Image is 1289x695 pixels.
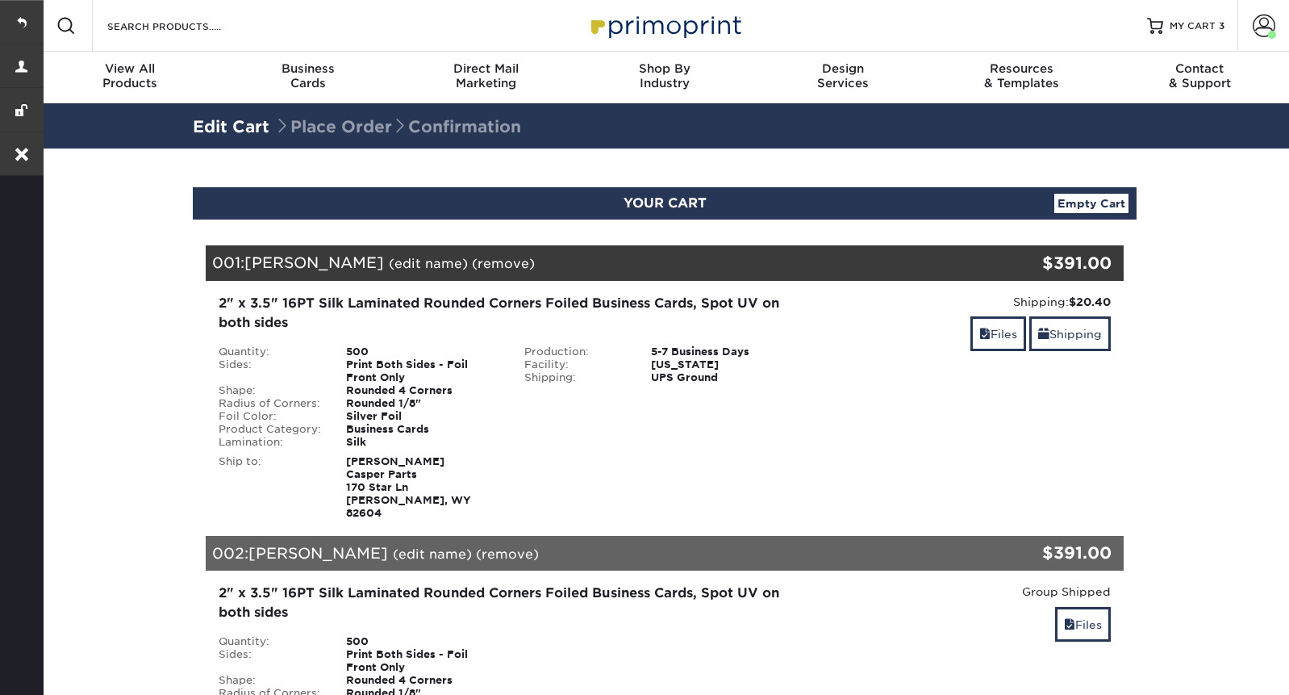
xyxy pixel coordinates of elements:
div: Products [40,61,219,90]
div: Group Shipped [829,584,1111,600]
span: shipping [1038,328,1049,341]
span: Direct Mail [397,61,575,76]
a: Contact& Support [1111,52,1289,103]
a: Resources& Templates [932,52,1111,103]
span: Business [219,61,397,76]
a: Files [1055,607,1111,642]
div: Shape: [206,384,334,397]
div: Marketing [397,61,575,90]
span: YOUR CART [624,195,707,211]
a: Shipping [1029,316,1111,351]
div: Print Both Sides - Foil Front Only [334,358,512,384]
a: Shop ByIndustry [575,52,753,103]
div: 2" x 3.5" 16PT Silk Laminated Rounded Corners Foiled Business Cards, Spot UV on both sides [219,584,805,622]
input: SEARCH PRODUCTS..... [106,16,263,36]
span: 3 [1219,20,1224,31]
div: Shape: [206,674,334,687]
div: [US_STATE] [639,358,817,371]
span: Place Order Confirmation [274,117,521,136]
strong: $20.40 [1069,295,1111,308]
div: & Templates [932,61,1111,90]
a: (remove) [472,256,535,271]
div: Silver Foil [334,410,512,423]
div: $391.00 [970,541,1112,565]
div: UPS Ground [639,371,817,384]
div: Shipping: [829,294,1111,310]
a: (edit name) [389,256,468,271]
span: files [1064,618,1075,631]
a: Files [970,316,1026,351]
span: files [979,328,991,341]
a: Empty Cart [1054,194,1128,213]
a: (edit name) [393,546,472,562]
div: 500 [334,345,512,358]
a: View AllProducts [40,52,219,103]
a: Direct MailMarketing [397,52,575,103]
div: Silk [334,436,512,449]
div: Ship to: [206,455,334,520]
div: Sides: [206,358,334,384]
div: Rounded 4 Corners [334,674,512,687]
div: Product Category: [206,423,334,436]
span: Resources [932,61,1111,76]
span: MY CART [1170,19,1216,33]
span: [PERSON_NAME] [244,253,384,271]
div: Quantity: [206,635,334,648]
div: Foil Color: [206,410,334,423]
a: DesignServices [754,52,932,103]
div: Rounded 1/8" [334,397,512,410]
div: Quantity: [206,345,334,358]
div: 2" x 3.5" 16PT Silk Laminated Rounded Corners Foiled Business Cards, Spot UV on both sides [219,294,805,333]
div: 001: [206,245,970,281]
span: Contact [1111,61,1289,76]
div: Facility: [512,358,640,371]
div: Industry [575,61,753,90]
div: Print Both Sides - Foil Front Only [334,648,512,674]
span: [PERSON_NAME] [248,544,388,562]
a: (remove) [476,546,539,562]
div: Cards [219,61,397,90]
div: $391.00 [970,251,1112,275]
span: Shop By [575,61,753,76]
span: View All [40,61,219,76]
img: Primoprint [584,8,745,43]
a: BusinessCards [219,52,397,103]
div: Lamination: [206,436,334,449]
div: Business Cards [334,423,512,436]
div: & Support [1111,61,1289,90]
span: Design [754,61,932,76]
div: Rounded 4 Corners [334,384,512,397]
div: 500 [334,635,512,648]
div: Services [754,61,932,90]
div: Sides: [206,648,334,674]
div: 5-7 Business Days [639,345,817,358]
div: Radius of Corners: [206,397,334,410]
strong: [PERSON_NAME] Casper Parts 170 Star Ln [PERSON_NAME], WY 82604 [346,455,471,519]
div: Shipping: [512,371,640,384]
div: 002: [206,536,970,571]
a: Edit Cart [193,117,269,136]
div: Production: [512,345,640,358]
